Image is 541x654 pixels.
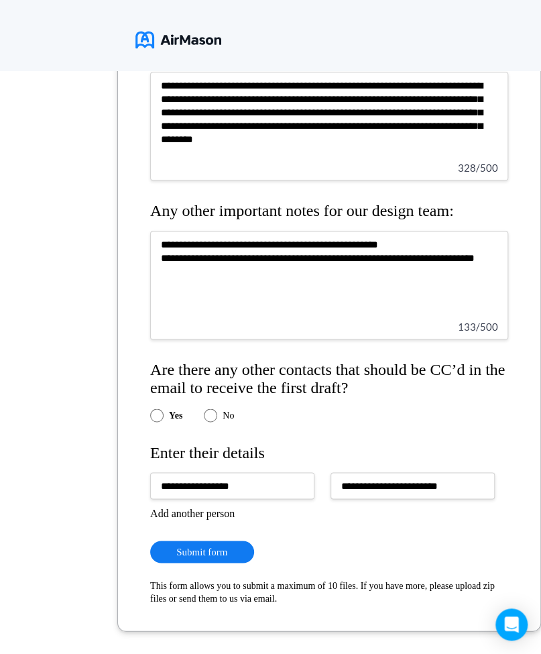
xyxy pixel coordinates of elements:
[495,608,528,641] div: Open Intercom Messenger
[150,507,235,519] button: Add another person
[150,443,508,462] h4: Enter their details
[150,541,254,563] button: Submit form
[458,162,498,174] span: 328 / 500
[223,410,234,421] label: No
[458,321,498,333] span: 133 / 500
[150,580,495,602] span: This form allows you to submit a maximum of 10 files. If you have more, please upload zip files o...
[169,410,182,421] label: Yes
[135,27,221,53] img: logo
[150,202,508,221] h4: Any other important notes for our design team:
[150,361,508,398] h4: Are there any other contacts that should be CC’d in the email to receive the first draft?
